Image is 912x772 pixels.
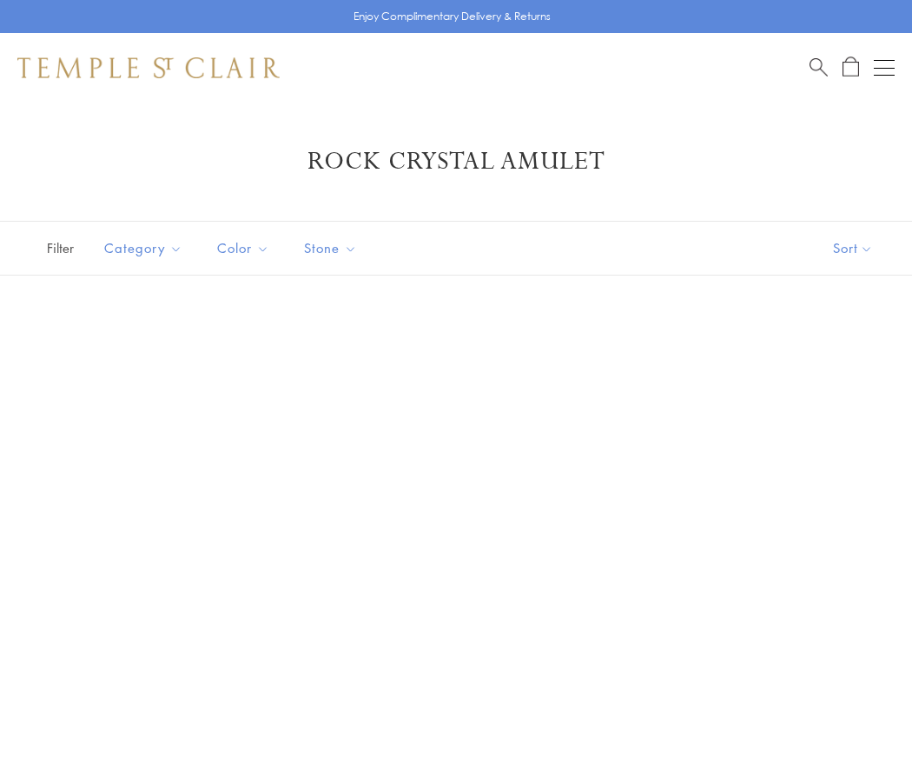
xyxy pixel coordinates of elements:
[874,57,895,78] button: Open navigation
[204,229,282,268] button: Color
[91,229,195,268] button: Category
[291,229,370,268] button: Stone
[794,222,912,275] button: Show sort by
[843,57,859,78] a: Open Shopping Bag
[208,237,282,259] span: Color
[17,57,280,78] img: Temple St. Clair
[354,8,551,25] p: Enjoy Complimentary Delivery & Returns
[810,57,828,78] a: Search
[295,237,370,259] span: Stone
[43,146,869,177] h1: Rock Crystal Amulet
[96,237,195,259] span: Category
